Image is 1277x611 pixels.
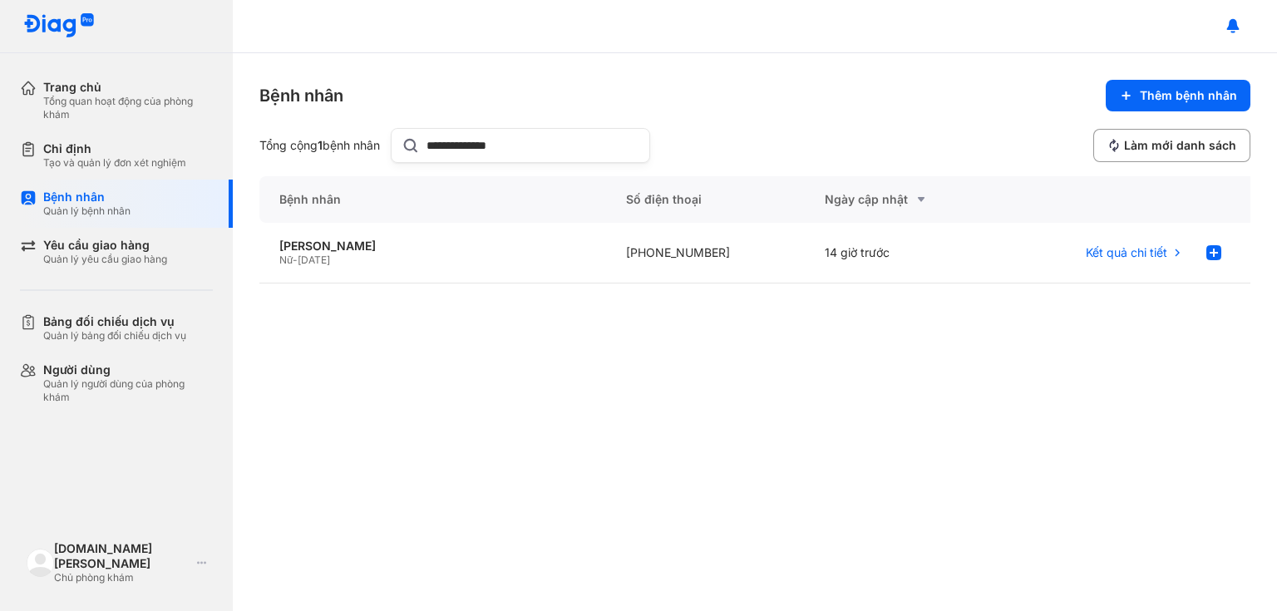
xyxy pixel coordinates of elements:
div: Tạo và quản lý đơn xét nghiệm [43,156,186,170]
div: Chủ phòng khám [54,571,190,584]
div: Ngày cập nhật [825,190,983,209]
span: 1 [318,138,323,152]
span: Kết quả chi tiết [1086,245,1167,260]
div: Quản lý người dùng của phòng khám [43,377,213,404]
div: Người dùng [43,362,213,377]
span: Làm mới danh sách [1124,138,1236,153]
span: [DATE] [298,254,330,266]
img: logo [23,13,95,39]
div: Số điện thoại [606,176,804,223]
div: 14 giờ trước [805,223,1003,283]
div: Tổng quan hoạt động của phòng khám [43,95,213,121]
div: [PHONE_NUMBER] [606,223,804,283]
div: Quản lý yêu cầu giao hàng [43,253,167,266]
span: - [293,254,298,266]
div: Bệnh nhân [43,190,131,204]
div: [DOMAIN_NAME] [PERSON_NAME] [54,541,190,571]
button: Làm mới danh sách [1093,129,1250,162]
div: Chỉ định [43,141,186,156]
div: Trang chủ [43,80,213,95]
div: Tổng cộng bệnh nhân [259,138,384,153]
img: logo [27,549,54,576]
div: Quản lý bệnh nhân [43,204,131,218]
div: Bệnh nhân [259,84,343,107]
div: Bảng đối chiếu dịch vụ [43,314,186,329]
button: Thêm bệnh nhân [1106,80,1250,111]
span: Thêm bệnh nhân [1140,88,1237,103]
span: Nữ [279,254,293,266]
div: Bệnh nhân [259,176,606,223]
div: Yêu cầu giao hàng [43,238,167,253]
div: [PERSON_NAME] [279,239,586,254]
div: Quản lý bảng đối chiếu dịch vụ [43,329,186,342]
